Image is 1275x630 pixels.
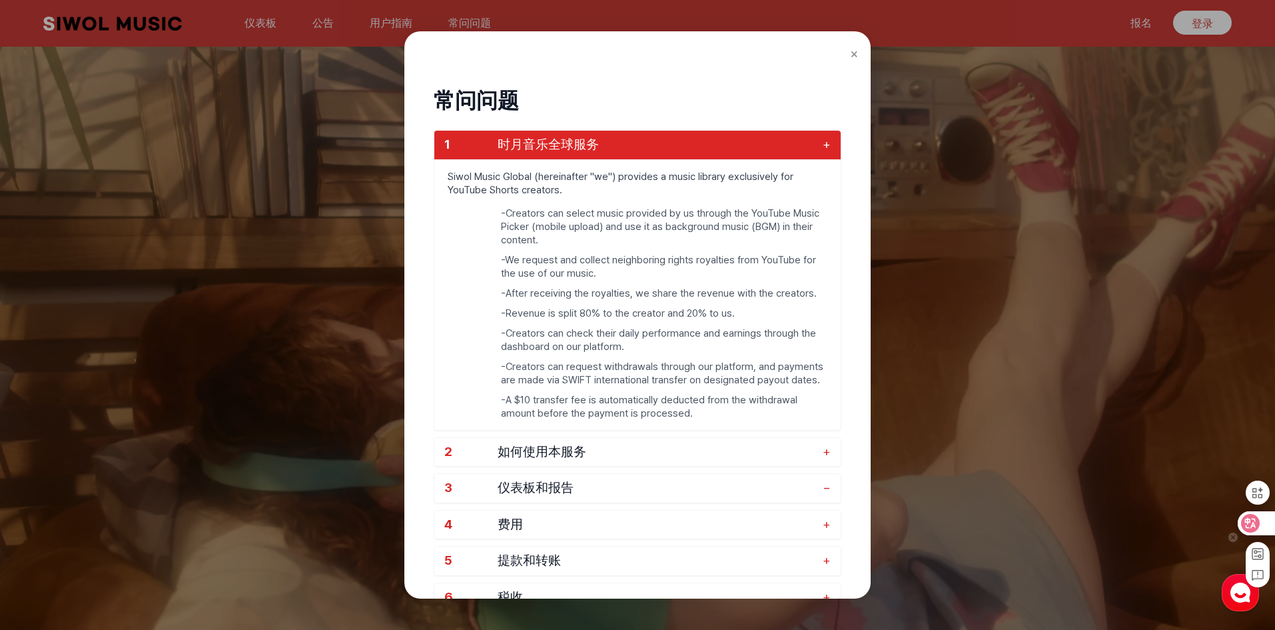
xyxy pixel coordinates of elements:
[434,474,841,503] button: 3 仪表板和报告
[823,444,831,459] font: +
[823,137,831,152] font: +
[444,480,452,495] font: 3
[501,253,827,280] li: - We request and collect neighboring rights royalties from YouTube for the use of our music.
[498,137,599,152] font: 时月音乐全球服务
[434,583,841,612] button: 6 税收
[498,444,586,459] font: 如何使用本服务
[197,443,230,453] span: Settings
[498,589,523,605] font: 税收
[434,131,841,159] button: 1 时月音乐全球服务
[444,517,452,532] font: 4
[434,160,841,207] p: Siwol Music Global (hereinafter "we") provides a music library exclusively for YouTube Shorts cre...
[501,393,827,420] li: - A $10 transfer fee is automatically deducted from the withdrawal amount before the payment is p...
[501,207,827,247] li: - Creators can select music provided by us through the YouTube Music Picker (mobile upload) and u...
[444,137,450,152] font: 1
[850,45,859,61] font: ×
[501,287,827,300] li: - After receiving the royalties, we share the revenue with the creators.
[434,547,841,575] button: 5 提款和转账
[823,589,831,605] font: +
[823,480,831,495] font: −
[88,423,172,456] a: Messages
[501,327,827,353] li: - Creators can check their daily performance and earnings through the dashboard on our platform.
[444,589,452,605] font: 6
[501,360,827,387] li: - Creators can request withdrawals through our platform, and payments are made via SWIFT internat...
[498,553,561,568] font: 提款和转账
[172,423,256,456] a: Settings
[434,88,519,113] font: 常问问题
[850,43,859,63] button: 关闭常见问题解答
[498,517,523,532] font: 费用
[111,443,150,454] span: Messages
[34,443,57,453] span: Home
[444,553,452,568] font: 5
[823,553,831,568] font: +
[444,444,452,459] font: 2
[823,517,831,532] font: +
[4,423,88,456] a: Home
[434,511,841,539] button: 4 费用
[501,307,827,320] li: - Revenue is split 80% to the creator and 20% to us.
[498,480,574,495] font: 仪表板和报告
[434,438,841,467] button: 2 如何使用本服务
